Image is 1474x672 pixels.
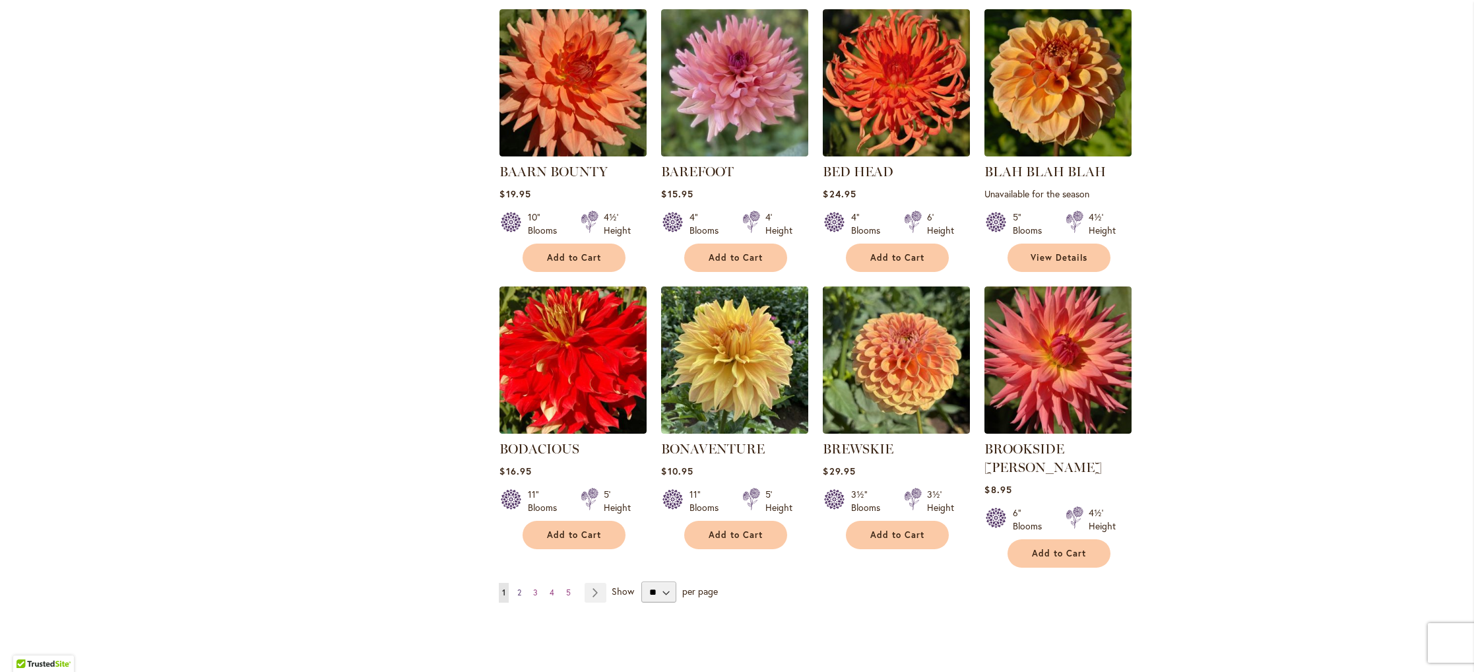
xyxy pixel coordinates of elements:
img: BROOKSIDE CHERI [984,286,1132,434]
div: 4½' Height [1089,506,1116,533]
a: BODACIOUS [499,424,647,436]
a: BREWSKIE [823,424,970,436]
div: 5' Height [604,488,631,514]
div: 4½' Height [1089,211,1116,237]
span: $16.95 [499,465,531,477]
a: Bonaventure [661,424,808,436]
span: Add to Cart [709,529,763,541]
img: Bonaventure [661,286,808,434]
a: View Details [1008,244,1110,272]
button: Add to Cart [523,244,625,272]
span: $19.95 [499,187,530,200]
a: BONAVENTURE [661,441,765,457]
a: BLAH BLAH BLAH [984,164,1106,180]
span: 2 [517,588,521,597]
span: $15.95 [661,187,693,200]
span: 5 [566,588,571,597]
iframe: Launch Accessibility Center [10,625,47,662]
a: 4 [546,583,558,603]
span: Add to Cart [547,529,601,541]
span: Add to Cart [870,252,924,263]
div: 5' Height [765,488,792,514]
a: BAREFOOT [661,147,808,159]
img: BAREFOOT [661,9,808,156]
span: Add to Cart [870,529,924,541]
a: BREWSKIE [823,441,893,457]
p: Unavailable for the season [984,187,1132,200]
img: BREWSKIE [823,286,970,434]
div: 11" Blooms [528,488,565,514]
div: 5" Blooms [1013,211,1050,237]
span: $29.95 [823,465,855,477]
a: Baarn Bounty [499,147,647,159]
span: Add to Cart [547,252,601,263]
a: Blah Blah Blah [984,147,1132,159]
a: BED HEAD [823,147,970,159]
span: Show [612,585,634,597]
a: BODACIOUS [499,441,579,457]
a: BROOKSIDE CHERI [984,424,1132,436]
div: 3½' Height [927,488,954,514]
div: 11" Blooms [689,488,726,514]
div: 3½" Blooms [851,488,888,514]
a: 5 [563,583,574,603]
a: BROOKSIDE [PERSON_NAME] [984,441,1102,475]
img: BODACIOUS [499,286,647,434]
span: 1 [502,588,505,597]
span: $8.95 [984,483,1011,496]
button: Add to Cart [684,521,787,549]
a: BED HEAD [823,164,893,180]
div: 4½' Height [604,211,631,237]
div: 6" Blooms [1013,506,1050,533]
button: Add to Cart [684,244,787,272]
button: Add to Cart [1008,539,1110,568]
div: 6' Height [927,211,954,237]
span: View Details [1031,252,1087,263]
button: Add to Cart [846,521,949,549]
a: 3 [530,583,541,603]
div: 4' Height [765,211,792,237]
img: BED HEAD [823,9,970,156]
img: Blah Blah Blah [984,9,1132,156]
button: Add to Cart [846,244,949,272]
span: Add to Cart [1032,548,1086,559]
span: 3 [533,588,538,597]
a: 2 [514,583,525,603]
img: Baarn Bounty [499,9,647,156]
div: 4" Blooms [689,211,726,237]
span: per page [682,585,718,597]
div: 4" Blooms [851,211,888,237]
a: BAREFOOT [661,164,734,180]
span: Add to Cart [709,252,763,263]
div: 10" Blooms [528,211,565,237]
a: BAARN BOUNTY [499,164,608,180]
span: $24.95 [823,187,856,200]
button: Add to Cart [523,521,625,549]
span: $10.95 [661,465,693,477]
span: 4 [550,588,554,597]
